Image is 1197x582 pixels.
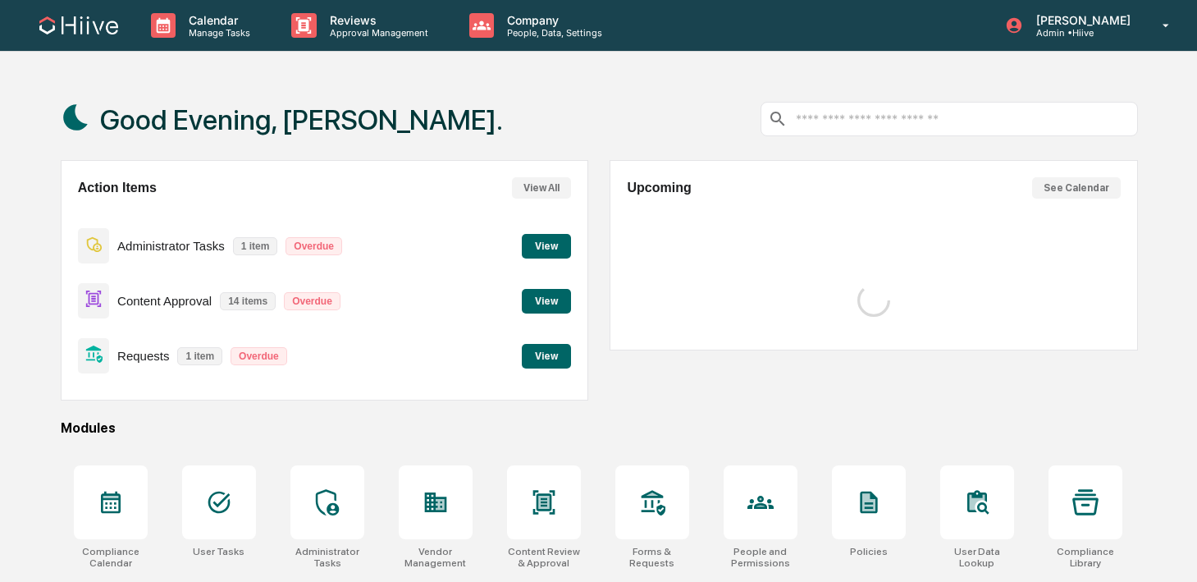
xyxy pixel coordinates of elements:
a: View [522,237,571,253]
p: 14 items [220,292,276,310]
button: View [522,289,571,314]
button: View [522,344,571,369]
p: Company [494,13,610,27]
p: Overdue [231,347,287,365]
h2: Action Items [78,181,157,195]
div: Compliance Library [1049,546,1122,569]
div: Administrator Tasks [290,546,364,569]
p: 1 item [177,347,222,365]
div: User Data Lookup [940,546,1014,569]
div: Policies [850,546,888,557]
p: [PERSON_NAME] [1023,13,1139,27]
div: Vendor Management [399,546,473,569]
p: Approval Management [317,27,436,39]
div: Modules [61,420,1138,436]
img: logo [39,16,118,34]
p: Overdue [284,292,340,310]
a: View [522,347,571,363]
p: Administrator Tasks [117,239,225,253]
p: 1 item [233,237,278,255]
h2: Upcoming [627,181,691,195]
div: Compliance Calendar [74,546,148,569]
button: See Calendar [1032,177,1121,199]
p: Admin • Hiive [1023,27,1139,39]
div: Forms & Requests [615,546,689,569]
p: Manage Tasks [176,27,258,39]
button: View [522,234,571,259]
p: Reviews [317,13,436,27]
p: Content Approval [117,294,212,308]
div: People and Permissions [724,546,797,569]
div: User Tasks [193,546,244,557]
h1: Good Evening, [PERSON_NAME]. [100,103,503,136]
p: Calendar [176,13,258,27]
div: Content Review & Approval [507,546,581,569]
p: Overdue [286,237,342,255]
p: People, Data, Settings [494,27,610,39]
p: Requests [117,349,169,363]
a: View [522,292,571,308]
button: View All [512,177,571,199]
